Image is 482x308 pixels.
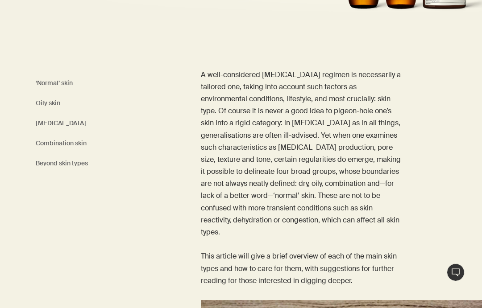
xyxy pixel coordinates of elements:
[201,69,402,287] p: A well-considered [MEDICAL_DATA] regimen is necessarily a tailored one, taking into account such ...
[36,78,73,89] a: ‘Normal’ skin
[36,118,86,129] a: [MEDICAL_DATA]
[36,98,60,109] a: Oily skin
[36,138,87,149] a: Combination skin
[36,158,88,169] a: Beyond skin types
[447,263,465,281] button: Live Assistance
